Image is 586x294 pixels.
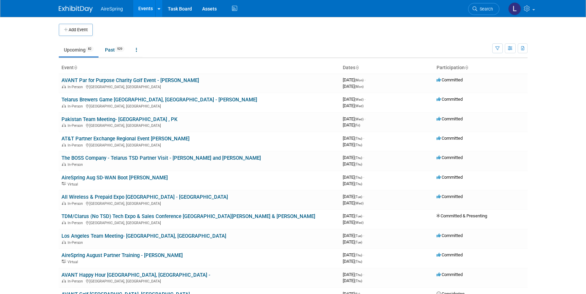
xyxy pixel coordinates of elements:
span: (Fri) [355,123,360,127]
span: (Wed) [355,104,363,108]
span: (Mon) [355,85,363,89]
img: In-Person Event [62,240,66,244]
div: [GEOGRAPHIC_DATA], [GEOGRAPHIC_DATA] [61,142,337,148]
th: Dates [340,62,434,74]
span: In-Person [68,240,85,245]
span: In-Person [68,104,85,109]
img: In-Person Event [62,279,66,282]
span: In-Person [68,123,85,128]
div: [GEOGRAPHIC_DATA], [GEOGRAPHIC_DATA] [61,220,337,225]
span: [DATE] [343,175,364,180]
img: ExhibitDay [59,6,93,13]
span: [DATE] [343,278,362,283]
span: In-Person [68,221,85,225]
span: (Tue) [355,214,362,218]
span: (Thu) [355,162,362,166]
span: - [365,97,366,102]
th: Event [59,62,340,74]
span: (Thu) [355,137,362,140]
span: Committed [437,252,463,257]
span: - [363,175,364,180]
span: In-Person [68,201,85,206]
span: In-Person [68,162,85,167]
span: (Wed) [355,201,363,205]
span: [DATE] [343,116,366,121]
span: [DATE] [343,200,363,205]
span: [DATE] [343,77,366,82]
span: (Wed) [355,117,363,121]
span: [DATE] [343,213,364,218]
img: In-Person Event [62,104,66,107]
span: Committed & Presenting [437,213,487,218]
a: The BOSS Company - Telarus TSD Partner Visit - [PERSON_NAME] and [PERSON_NAME] [61,155,261,161]
a: Sort by Event Name [74,65,77,70]
img: Virtual Event [62,182,66,185]
a: All Wireless & Prepaid Expo [GEOGRAPHIC_DATA] - [GEOGRAPHIC_DATA] [61,194,228,200]
a: TDM/Clarus (No TSD) Tech Expo & Sales Conference [GEOGRAPHIC_DATA][PERSON_NAME] & [PERSON_NAME] [61,213,315,219]
a: AireSpring Aug SD-WAN Boot [PERSON_NAME] [61,175,168,181]
span: Virtual [68,182,80,187]
span: (Wed) [355,98,363,101]
span: [DATE] [343,252,364,257]
img: In-Person Event [62,162,66,166]
span: - [363,155,364,160]
span: [DATE] [343,259,362,264]
a: Los Angeles Team Meeting- [GEOGRAPHIC_DATA], [GEOGRAPHIC_DATA] [61,233,226,239]
img: In-Person Event [62,221,66,224]
span: - [363,136,364,141]
span: Committed [437,97,463,102]
span: [DATE] [343,161,362,166]
span: Search [477,6,493,12]
img: In-Person Event [62,143,66,146]
span: (Thu) [355,182,362,186]
span: [DATE] [343,272,364,277]
span: Committed [437,194,463,199]
span: In-Person [68,279,85,283]
span: (Thu) [355,260,362,263]
a: Telarus Brewers Game [GEOGRAPHIC_DATA], [GEOGRAPHIC_DATA] - [PERSON_NAME] [61,97,257,103]
a: AT&T Partner Exchange Regional Event [PERSON_NAME] [61,136,190,142]
span: [DATE] [343,122,360,128]
span: (Mon) [355,78,363,82]
a: Sort by Start Date [355,65,359,70]
span: - [363,213,364,218]
span: [DATE] [343,233,364,238]
a: Sort by Participation Type [465,65,468,70]
span: Committed [437,233,463,238]
span: (Thu) [355,279,362,283]
span: (Tue) [355,234,362,238]
span: (Thu) [355,156,362,160]
span: (Tue) [355,195,362,199]
span: 929 [115,46,124,52]
span: Committed [437,116,463,121]
span: (Thu) [355,143,362,147]
span: AireSpring [101,6,123,12]
span: Committed [437,77,463,82]
span: - [363,252,364,257]
a: Pakistan Team Meeting- [GEOGRAPHIC_DATA] , PK [61,116,177,122]
span: [DATE] [343,194,364,199]
span: Virtual [68,260,80,264]
span: [DATE] [343,136,364,141]
a: AVANT Happy Hour [GEOGRAPHIC_DATA], [GEOGRAPHIC_DATA] - [61,272,210,278]
img: In-Person Event [62,201,66,205]
span: In-Person [68,143,85,148]
span: Committed [437,136,463,141]
div: [GEOGRAPHIC_DATA], [GEOGRAPHIC_DATA] [61,122,337,128]
span: [DATE] [343,181,362,186]
img: In-Person Event [62,123,66,127]
span: [DATE] [343,103,363,108]
button: Add Event [59,24,93,36]
a: AireSpring August Partner Training - [PERSON_NAME] [61,252,183,258]
span: (Thu) [355,176,362,179]
span: - [365,116,366,121]
div: [GEOGRAPHIC_DATA], [GEOGRAPHIC_DATA] [61,278,337,283]
span: - [363,272,364,277]
div: [GEOGRAPHIC_DATA], [GEOGRAPHIC_DATA] [61,84,337,89]
span: (Wed) [355,221,363,224]
img: Virtual Event [62,260,66,263]
span: (Thu) [355,253,362,257]
a: Upcoming82 [59,43,99,56]
span: (Tue) [355,240,362,244]
img: Lisa Chow [508,2,521,15]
